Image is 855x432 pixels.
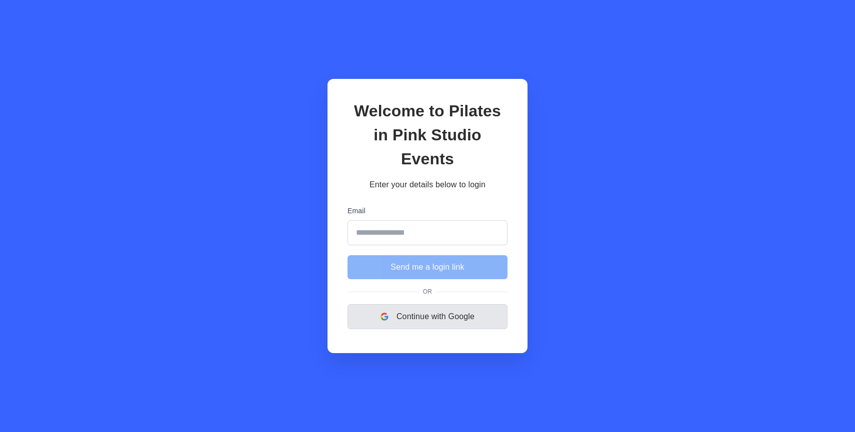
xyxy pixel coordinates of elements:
[347,255,507,279] button: Send me a login link
[347,206,507,216] label: Email
[347,99,507,171] h1: Welcome to Pilates in Pink Studio Events
[419,287,436,296] span: Or
[347,179,507,191] p: Enter your details below to login
[347,304,507,329] button: Continue with Google
[380,313,388,321] img: google logo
